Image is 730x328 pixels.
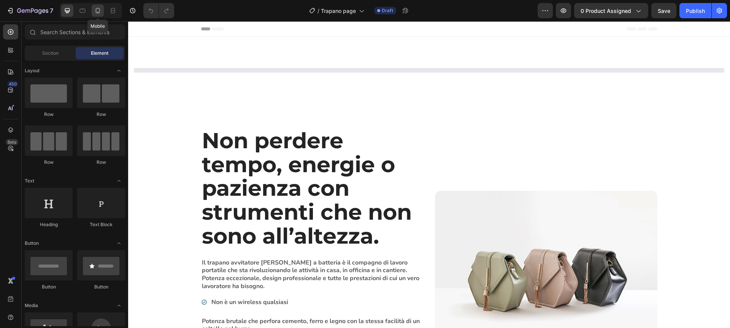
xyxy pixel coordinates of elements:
span: Element [91,50,108,57]
div: Row [77,111,125,118]
span: Draft [382,7,393,14]
p: 7 [50,6,53,15]
span: Layout [25,67,40,74]
div: Button [25,284,73,290]
div: Button [77,284,125,290]
div: Text Block [77,221,125,228]
div: Undo/Redo [143,3,174,18]
span: Toggle open [113,237,125,249]
span: Trapano page [321,7,356,15]
span: Button [25,240,39,247]
button: Save [651,3,676,18]
button: 0 product assigned [574,3,648,18]
span: Section [42,50,59,57]
span: Toggle open [113,65,125,77]
div: Publish [686,7,705,15]
div: Row [25,159,73,166]
div: 450 [7,81,18,87]
span: 0 product assigned [581,7,631,15]
iframe: Design area [128,21,730,328]
button: 7 [3,3,57,18]
span: / [317,7,319,15]
span: Toggle open [113,175,125,187]
button: Publish [679,3,711,18]
span: Media [25,302,38,309]
span: Save [658,8,670,14]
div: Row [25,111,73,118]
div: Heading [25,221,73,228]
input: Search Sections & Elements [25,24,125,40]
span: Text [25,177,34,184]
span: Toggle open [113,299,125,312]
div: Beta [6,139,18,145]
div: Row [77,159,125,166]
strong: Potenza brutale che perfora cemento, ferro e legno con la stessa facilità di un coltello nel burro. [74,296,292,312]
